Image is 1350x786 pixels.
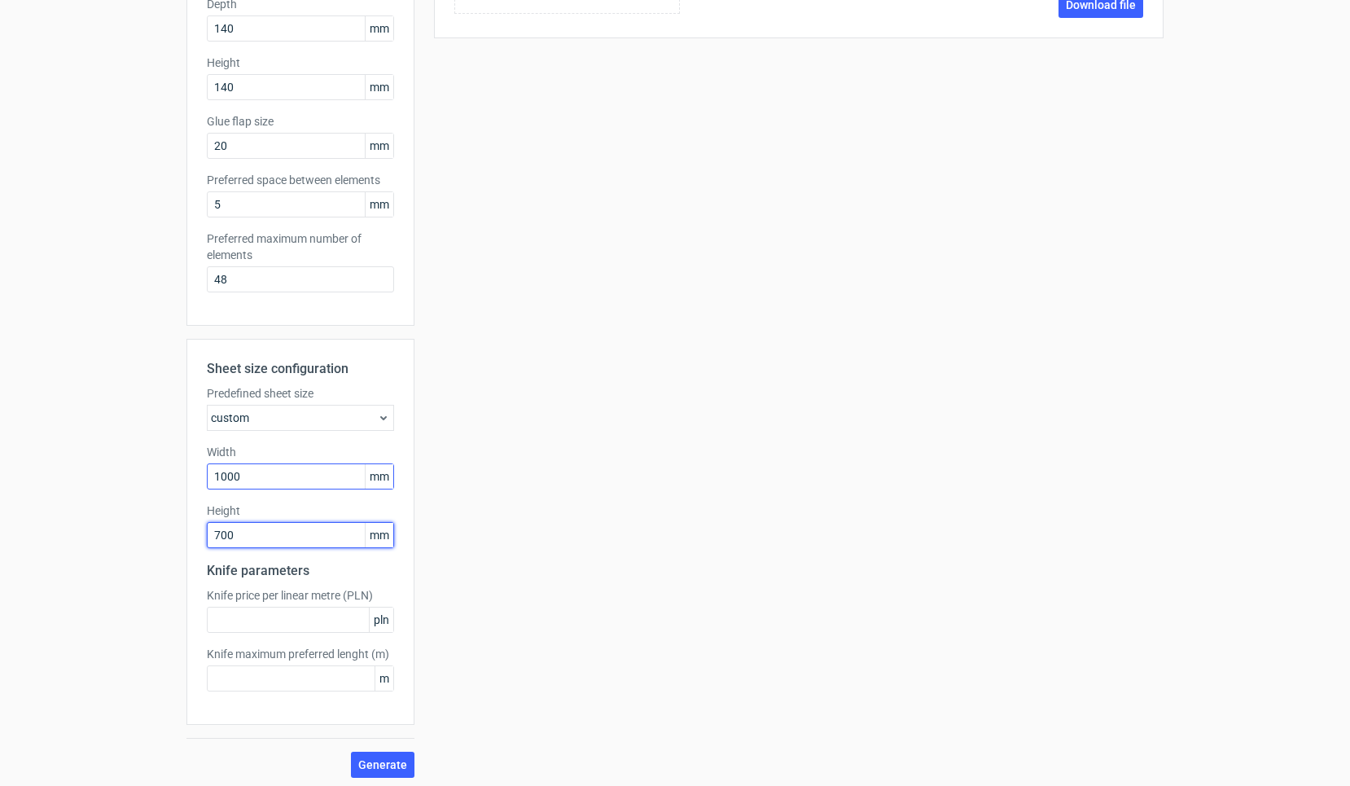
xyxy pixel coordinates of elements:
[207,172,394,188] label: Preferred space between elements
[369,608,393,632] span: pln
[207,113,394,130] label: Glue flap size
[207,503,394,519] label: Height
[207,646,394,662] label: Knife maximum preferred lenght (m)
[365,75,393,99] span: mm
[351,752,414,778] button: Generate
[207,561,394,581] h2: Knife parameters
[207,385,394,402] label: Predefined sheet size
[365,192,393,217] span: mm
[207,359,394,379] h2: Sheet size configuration
[358,759,407,771] span: Generate
[207,405,394,431] div: custom
[207,444,394,460] label: Width
[207,463,394,490] input: custom
[365,134,393,158] span: mm
[207,522,394,548] input: custom
[207,231,394,263] label: Preferred maximum number of elements
[375,666,393,691] span: m
[365,523,393,547] span: mm
[365,464,393,489] span: mm
[207,55,394,71] label: Height
[365,16,393,41] span: mm
[207,587,394,604] label: Knife price per linear metre (PLN)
